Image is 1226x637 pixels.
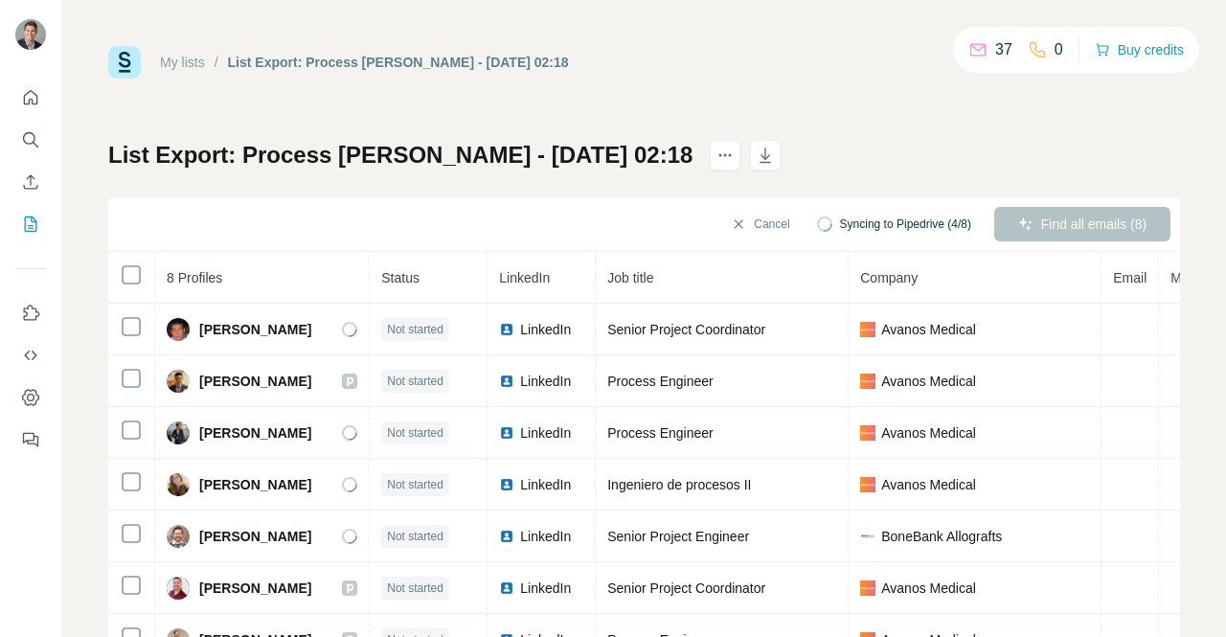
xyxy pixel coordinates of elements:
[387,476,443,493] span: Not started
[710,140,740,171] button: actions
[860,322,875,337] img: company-logo
[607,529,749,544] span: Senior Project Engineer
[108,140,692,171] h1: List Export: Process [PERSON_NAME] - [DATE] 02:18
[607,270,653,285] span: Job title
[860,270,918,285] span: Company
[199,320,311,339] span: [PERSON_NAME]
[167,473,190,496] img: Avatar
[167,370,190,393] img: Avatar
[520,423,571,443] span: LinkedIn
[199,423,311,443] span: [PERSON_NAME]
[387,321,443,338] span: Not started
[108,46,141,79] img: Surfe Logo
[199,475,311,494] span: [PERSON_NAME]
[228,53,569,72] div: List Export: Process [PERSON_NAME] - [DATE] 02:18
[15,123,46,157] button: Search
[199,527,311,546] span: [PERSON_NAME]
[881,475,976,494] span: Avanos Medical
[881,423,976,443] span: Avanos Medical
[1113,270,1147,285] span: Email
[499,322,514,337] img: LinkedIn logo
[520,475,571,494] span: LinkedIn
[607,322,765,337] span: Senior Project Coordinator
[860,425,875,441] img: company-logo
[499,270,550,285] span: LinkedIn
[607,477,751,492] span: Ingeniero de procesos II
[387,424,443,442] span: Not started
[15,207,46,241] button: My lists
[520,372,571,391] span: LinkedIn
[860,580,875,596] img: company-logo
[167,577,190,600] img: Avatar
[15,19,46,50] img: Avatar
[15,422,46,457] button: Feedback
[520,320,571,339] span: LinkedIn
[15,296,46,330] button: Use Surfe on LinkedIn
[199,579,311,598] span: [PERSON_NAME]
[167,421,190,444] img: Avatar
[167,318,190,341] img: Avatar
[995,38,1012,61] p: 37
[717,207,803,241] button: Cancel
[381,270,420,285] span: Status
[499,374,514,389] img: LinkedIn logo
[215,53,218,72] li: /
[881,320,976,339] span: Avanos Medical
[520,527,571,546] span: LinkedIn
[387,373,443,390] span: Not started
[499,477,514,492] img: LinkedIn logo
[1055,38,1063,61] p: 0
[860,477,875,492] img: company-logo
[1170,270,1210,285] span: Mobile
[15,338,46,373] button: Use Surfe API
[860,529,875,544] img: company-logo
[499,529,514,544] img: LinkedIn logo
[881,372,976,391] span: Avanos Medical
[607,580,765,596] span: Senior Project Coordinator
[167,525,190,548] img: Avatar
[520,579,571,598] span: LinkedIn
[1095,36,1184,63] button: Buy credits
[860,374,875,389] img: company-logo
[15,380,46,415] button: Dashboard
[160,55,205,70] a: My lists
[167,270,222,285] span: 8 Profiles
[607,425,714,441] span: Process Engineer
[387,580,443,597] span: Not started
[499,580,514,596] img: LinkedIn logo
[387,528,443,545] span: Not started
[840,216,971,233] span: Syncing to Pipedrive (4/8)
[881,527,1002,546] span: BoneBank Allografts
[199,372,311,391] span: [PERSON_NAME]
[607,374,714,389] span: Process Engineer
[15,80,46,115] button: Quick start
[499,425,514,441] img: LinkedIn logo
[15,165,46,199] button: Enrich CSV
[881,579,976,598] span: Avanos Medical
